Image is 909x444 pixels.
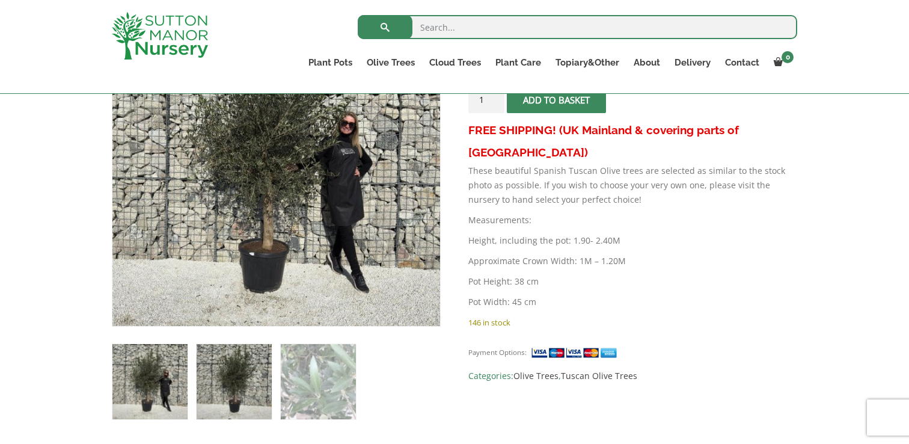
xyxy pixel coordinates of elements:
a: About [626,54,667,71]
img: Tuscan Olive Tree XXL 1.90 - 2.40 - Image 2 [197,344,272,419]
img: payment supported [531,347,621,359]
p: 146 in stock [468,315,797,330]
h3: FREE SHIPPING! (UK Mainland & covering parts of [GEOGRAPHIC_DATA]) [468,119,797,164]
p: These beautiful Spanish Tuscan Olive trees are selected as similar to the stock photo as possible... [468,164,797,207]
img: logo [112,12,208,60]
img: Tuscan Olive Tree XXL 1.90 - 2.40 [112,344,188,419]
a: Contact [718,54,767,71]
a: Olive Trees [360,54,422,71]
a: Topiary&Other [548,54,626,71]
a: Delivery [667,54,718,71]
a: 0 [767,54,797,71]
p: Pot Height: 38 cm [468,274,797,289]
a: Tuscan Olive Trees [561,370,637,381]
p: Height, including the pot: 1.90- 2.40M [468,233,797,248]
a: Plant Pots [301,54,360,71]
a: Plant Care [488,54,548,71]
span: 0 [782,51,794,63]
a: Cloud Trees [422,54,488,71]
small: Payment Options: [468,348,527,357]
span: Categories: , [468,369,797,383]
input: Search... [358,15,797,39]
input: Product quantity [468,86,504,113]
p: Measurements: [468,213,797,227]
p: Pot Width: 45 cm [468,295,797,309]
img: Tuscan Olive Tree XXL 1.90 - 2.40 - Image 3 [281,344,356,419]
a: Olive Trees [513,370,559,381]
p: Approximate Crown Width: 1M – 1.20M [468,254,797,268]
button: Add to basket [507,86,606,113]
